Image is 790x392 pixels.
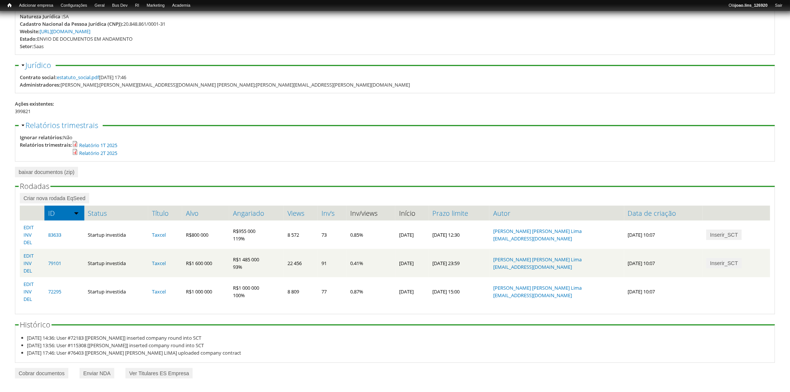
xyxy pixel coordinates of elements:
a: Inserir_SCT [706,230,742,240]
li: [DATE] 13:56: User #115308 [[PERSON_NAME]] inserted company round into SCT [27,342,771,349]
li: [DATE] 17:46: User #76403 [[PERSON_NAME] [PERSON_NAME] LIMA] uploaded company contract [27,349,771,357]
span: [DATE] [399,288,414,295]
div: Administradores: [20,81,60,88]
a: Início [4,2,15,9]
a: INV [24,231,32,238]
th: Inv/views [346,206,395,221]
a: [PERSON_NAME] [PERSON_NAME] Lima [493,284,582,291]
a: Autor [493,209,621,217]
td: Startup investida [84,249,148,277]
a: RI [131,2,143,9]
td: 0.85% [346,221,395,249]
a: Taxcel [152,288,166,295]
a: Marketing [143,2,168,9]
th: Início [395,206,429,221]
span: [DATE] [399,231,414,238]
span: [DATE] [399,260,414,267]
a: Adicionar empresa [15,2,57,9]
li: [DATE] 14:36: User #72183 [[PERSON_NAME]] inserted company round into SCT [27,334,771,342]
a: 79101 [48,260,61,267]
div: Não [63,134,72,141]
img: application/pdf [72,141,78,147]
div: Contrato social: [20,74,57,81]
td: [DATE] 10:07 [624,221,703,249]
div: Estado: [20,35,37,43]
a: Configurações [57,2,91,9]
a: Data de criação [628,209,699,217]
span: [DATE] 17:46 [57,74,126,81]
div: Cadastro Nacional da Pessoa Jurídica (CNPJ): [20,20,123,28]
td: R$955 000 119% [229,221,284,249]
a: Geral [91,2,108,9]
a: Taxcel [152,231,166,238]
a: Olájoao.lins_126920 [725,2,771,9]
a: [EMAIL_ADDRESS][DOMAIN_NAME] [493,235,572,242]
td: R$1 000 000 [182,277,229,306]
a: Relatório 1T 2025 [79,142,117,149]
a: INV [24,288,32,295]
a: estatuto_social.pdf [57,74,99,81]
a: INV [24,260,32,267]
a: Título [152,209,178,217]
a: 72295 [48,288,61,295]
a: [URL][DOMAIN_NAME] [40,28,90,35]
a: EDIT [24,224,34,231]
a: [EMAIL_ADDRESS][DOMAIN_NAME] [493,264,572,270]
img: ordem crescente [74,211,79,215]
div: SA [63,13,69,20]
a: Relatório 2T 2025 [79,150,117,156]
span: [DATE] 12:30 [433,231,460,238]
a: DEL [24,267,32,274]
td: [DATE] 10:07 [624,249,703,277]
div: [PERSON_NAME];[PERSON_NAME][EMAIL_ADDRESS][DOMAIN_NAME] [PERSON_NAME];[PERSON_NAME][EMAIL_ADDRESS... [60,81,410,88]
a: EDIT [24,281,34,287]
div: Setor: [20,43,34,50]
a: Inserir_SCT [706,258,742,268]
div: Relatórios trimestrais: [20,141,72,149]
div: 20.848.861/0001-31 [123,20,165,28]
td: Startup investida [84,277,148,306]
a: Relatórios trimestrais [25,120,98,130]
td: 77 [318,277,346,306]
a: Alvo [186,209,226,217]
a: Cobrar documentos [15,368,68,379]
td: [DATE] 10:07 [624,277,703,306]
div: Ignorar relatórios: [20,134,63,141]
a: 83633 [48,231,61,238]
a: [PERSON_NAME] [PERSON_NAME] Lima [493,228,582,234]
a: Inv's [321,209,343,217]
span: Início [7,3,12,8]
a: Sair [771,2,786,9]
div: 399821 [15,108,775,115]
a: ID [48,209,81,217]
td: 91 [318,249,346,277]
a: Jurídico [25,60,51,70]
a: Ver Titulares ES Empresa [125,368,193,379]
td: 8 572 [284,221,318,249]
a: [EMAIL_ADDRESS][DOMAIN_NAME] [493,292,572,299]
a: Angariado [233,209,280,217]
span: [DATE] 23:59 [433,260,460,267]
div: Saas [34,43,44,50]
div: Natureza Jurídica : [20,13,63,20]
td: 73 [318,221,346,249]
a: [PERSON_NAME] [PERSON_NAME] Lima [493,256,582,263]
a: Prazo limite [433,209,486,217]
a: Status [88,209,144,217]
a: Bus Dev [108,2,131,9]
div: Website: [20,28,40,35]
span: Rodadas [20,181,49,191]
a: EDIT [24,252,34,259]
td: 0.41% [346,249,395,277]
img: application/pdf [72,149,78,155]
a: Academia [168,2,194,9]
div: Ações existentes: [15,100,775,108]
a: baixar documentos (zip) [15,167,78,177]
td: R$800 000 [182,221,229,249]
td: R$1 000 000 100% [229,277,284,306]
td: 22 456 [284,249,318,277]
td: Startup investida [84,221,148,249]
td: 8 809 [284,277,318,306]
a: Taxcel [152,260,166,267]
span: [DATE] 15:00 [433,288,460,295]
